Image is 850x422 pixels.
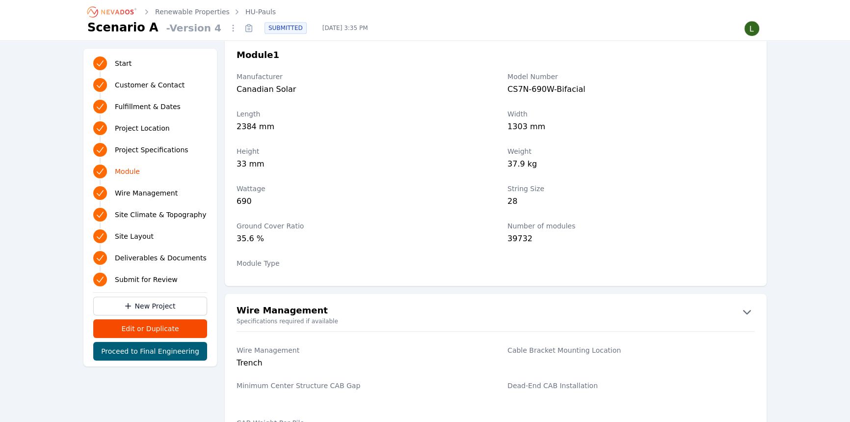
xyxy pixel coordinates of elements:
label: String Size [507,184,755,194]
label: Minimum Center Structure CAB Gap [237,381,484,391]
button: Wire Management [225,304,767,319]
button: Edit or Duplicate [93,319,207,338]
div: 690 [237,196,484,209]
div: 39732 [507,233,755,247]
label: Manufacturer [237,72,484,82]
span: - Version 4 [162,21,225,35]
label: Dead-End CAB Installation [507,381,755,391]
nav: Progress [93,55,207,288]
h1: Scenario A [87,20,159,35]
div: 2384 mm [237,121,484,135]
div: 35.6 % [237,233,484,247]
span: Site Climate & Topography [115,210,206,220]
label: Model Number [507,72,755,82]
span: Site Layout [115,231,154,241]
label: Wattage [237,184,484,194]
small: Specifications required if available [225,317,767,325]
label: Wire Management [237,345,484,355]
label: Number of modules [507,221,755,231]
span: Project Specifications [115,145,188,155]
button: Proceed to Final Engineering [93,342,207,361]
div: 37.9 kg [507,158,755,172]
div: Canadian Solar [237,84,484,97]
h2: Wire Management [237,304,328,319]
label: Module Type [237,258,484,268]
div: CS7N-690W-Bifacial [507,84,755,97]
span: Module [115,167,140,176]
label: Weight [507,146,755,156]
a: Renewable Properties [155,7,230,17]
div: Trench [237,357,484,369]
span: Deliverables & Documents [115,253,207,263]
span: Submit for Review [115,275,178,284]
span: Start [115,58,132,68]
label: Height [237,146,484,156]
a: HU-Pauls [245,7,276,17]
span: Fulfillment & Dates [115,102,181,112]
label: Length [237,109,484,119]
label: Ground Cover Ratio [237,221,484,231]
span: Project Location [115,123,170,133]
span: Wire Management [115,188,178,198]
h3: Module 1 [237,48,279,62]
img: Lamar Washington [744,21,760,36]
nav: Breadcrumb [87,4,276,20]
div: 1303 mm [507,121,755,135]
span: [DATE] 3:35 PM [315,24,376,32]
div: 33 mm [237,158,484,172]
div: SUBMITTED [265,22,307,34]
div: 28 [507,196,755,209]
a: New Project [93,297,207,315]
span: Customer & Contact [115,80,185,90]
label: Cable Bracket Mounting Location [507,345,755,355]
label: Width [507,109,755,119]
